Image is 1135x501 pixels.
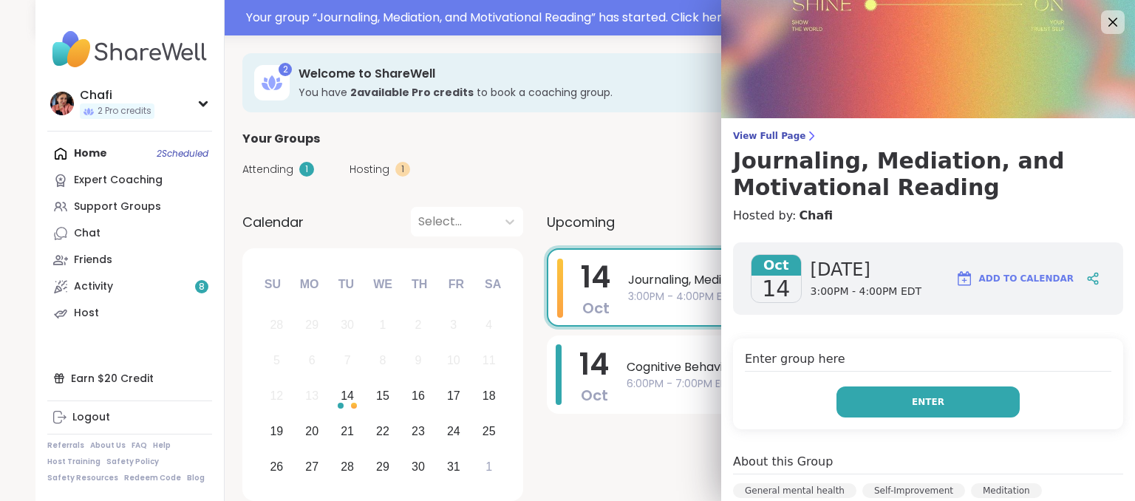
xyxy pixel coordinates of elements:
span: Hosting [350,162,389,177]
div: Choose Friday, October 24th, 2025 [437,415,469,447]
div: Choose Wednesday, October 29th, 2025 [367,451,399,483]
div: 30 [341,315,354,335]
a: Activity8 [47,273,212,300]
div: 15 [376,386,389,406]
div: 17 [447,386,460,406]
span: Oct [751,255,801,276]
h3: Welcome to ShareWell [299,66,931,82]
div: Th [403,268,436,301]
div: Support Groups [74,200,161,214]
div: Host [74,306,99,321]
div: 13 [305,386,318,406]
a: Referrals [47,440,84,451]
div: Not available Tuesday, September 30th, 2025 [332,310,364,341]
div: Not available Thursday, October 2nd, 2025 [403,310,434,341]
div: 1 [380,315,386,335]
div: Sa [477,268,509,301]
div: 14 [341,386,354,406]
span: Upcoming [547,212,615,232]
div: Not available Tuesday, October 7th, 2025 [332,345,364,377]
div: Not available Friday, October 10th, 2025 [437,345,469,377]
img: ShareWell Logomark [955,270,973,287]
div: Chat [74,226,100,241]
span: Cognitive Behavioral Coaching: Shifting Self-Talk [627,358,1055,376]
div: Choose Thursday, October 23rd, 2025 [403,415,434,447]
div: Tu [330,268,362,301]
div: month 2025-10 [259,307,506,484]
div: Choose Saturday, November 1st, 2025 [473,451,505,483]
div: Not available Sunday, October 5th, 2025 [261,345,293,377]
div: 7 [344,350,351,370]
div: 9 [415,350,421,370]
h4: Enter group here [745,350,1111,372]
div: Choose Monday, October 27th, 2025 [296,451,328,483]
div: Meditation [971,483,1042,498]
div: Not available Saturday, October 11th, 2025 [473,345,505,377]
a: FAQ [132,440,147,451]
div: 1 [395,162,410,177]
div: 21 [341,421,354,441]
div: Choose Saturday, October 25th, 2025 [473,415,505,447]
span: 2 Pro credits [98,105,151,117]
div: 2 [279,63,292,76]
div: Not available Saturday, October 4th, 2025 [473,310,505,341]
a: Redeem Code [124,473,181,483]
div: 29 [305,315,318,335]
div: Choose Saturday, October 18th, 2025 [473,381,505,412]
div: 4 [485,315,492,335]
div: 18 [483,386,496,406]
span: Add to Calendar [979,272,1074,285]
span: Journaling, Mediation, and Motivational Reading [628,271,1054,289]
div: 30 [412,457,425,477]
div: 27 [305,457,318,477]
div: Choose Thursday, October 16th, 2025 [403,381,434,412]
a: Expert Coaching [47,167,212,194]
div: Earn $20 Credit [47,365,212,392]
img: ShareWell Nav Logo [47,24,212,75]
div: Mo [293,268,325,301]
div: 6 [309,350,316,370]
div: 25 [483,421,496,441]
div: 23 [412,421,425,441]
div: Not available Wednesday, October 1st, 2025 [367,310,399,341]
div: Expert Coaching [74,173,163,188]
a: Friends [47,247,212,273]
div: Logout [72,410,110,425]
div: Fr [440,268,472,301]
div: Not available Wednesday, October 8th, 2025 [367,345,399,377]
div: Not available Sunday, September 28th, 2025 [261,310,293,341]
div: Choose Monday, October 20th, 2025 [296,415,328,447]
div: Not available Monday, October 13th, 2025 [296,381,328,412]
div: 29 [376,457,389,477]
div: We [367,268,399,301]
div: Not available Monday, October 6th, 2025 [296,345,328,377]
div: 26 [270,457,283,477]
div: 11 [483,350,496,370]
div: 1 [299,162,314,177]
div: Friends [74,253,112,267]
div: 28 [270,315,283,335]
span: Calendar [242,212,304,232]
span: View Full Page [733,130,1123,142]
span: 6:00PM - 7:00PM EDT [627,376,1055,392]
div: Not available Sunday, October 12th, 2025 [261,381,293,412]
div: Not available Friday, October 3rd, 2025 [437,310,469,341]
div: Choose Friday, October 31st, 2025 [437,451,469,483]
div: General mental health [733,483,856,498]
div: Choose Sunday, October 26th, 2025 [261,451,293,483]
div: 22 [376,421,389,441]
div: Choose Friday, October 17th, 2025 [437,381,469,412]
div: 5 [273,350,280,370]
div: Choose Tuesday, October 28th, 2025 [332,451,364,483]
a: Support Groups [47,194,212,220]
span: Attending [242,162,293,177]
div: 2 [415,315,421,335]
div: Activity [74,279,113,294]
div: 19 [270,421,283,441]
div: Choose Tuesday, October 14th, 2025 [332,381,364,412]
span: Oct [581,385,608,406]
span: [DATE] [811,258,922,282]
span: 3:00PM - 4:00PM EDT [628,289,1054,304]
div: 8 [380,350,386,370]
span: Your Groups [242,130,320,148]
